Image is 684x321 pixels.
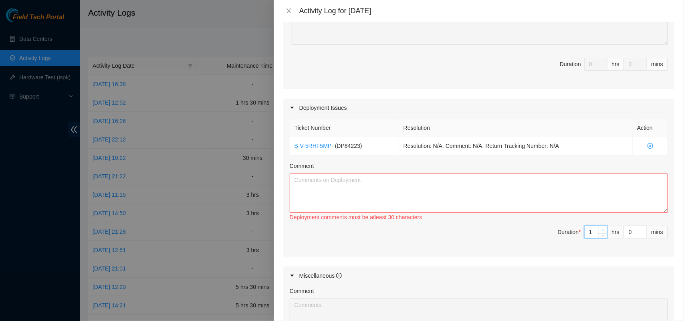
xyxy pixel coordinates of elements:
span: Decrease Value [598,233,607,238]
div: Miscellaneous info-circle [283,266,674,285]
div: Activity Log for [DATE] [299,6,674,15]
th: Resolution [399,119,633,137]
div: Duration [558,228,581,236]
div: hrs [607,226,624,238]
span: caret-right [290,273,295,278]
span: caret-right [290,105,295,110]
div: Duration [560,60,581,69]
span: - ( DP84223 ) [331,143,362,149]
span: close [286,8,292,14]
button: Close [283,7,295,15]
th: Action [633,119,668,137]
div: Miscellaneous [299,271,342,280]
label: Comment [290,162,314,170]
div: mins [647,58,668,71]
div: Deployment comments must be atleast 30 characters [290,213,668,222]
textarea: Comment [290,174,668,213]
label: Comment [290,287,314,295]
a: B-V-5RHF5MP [295,143,332,149]
span: down [601,234,605,238]
div: Deployment Issues [283,99,674,117]
th: Ticket Number [290,119,399,137]
td: Resolution: N/A, Comment: N/A, Return Tracking Number: N/A [399,137,633,155]
div: mins [647,226,668,238]
div: hrs [607,58,624,71]
span: info-circle [336,273,342,279]
span: Increase Value [598,226,607,233]
textarea: Comment [292,6,668,45]
span: close-circle [637,143,663,149]
span: up [601,228,605,232]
